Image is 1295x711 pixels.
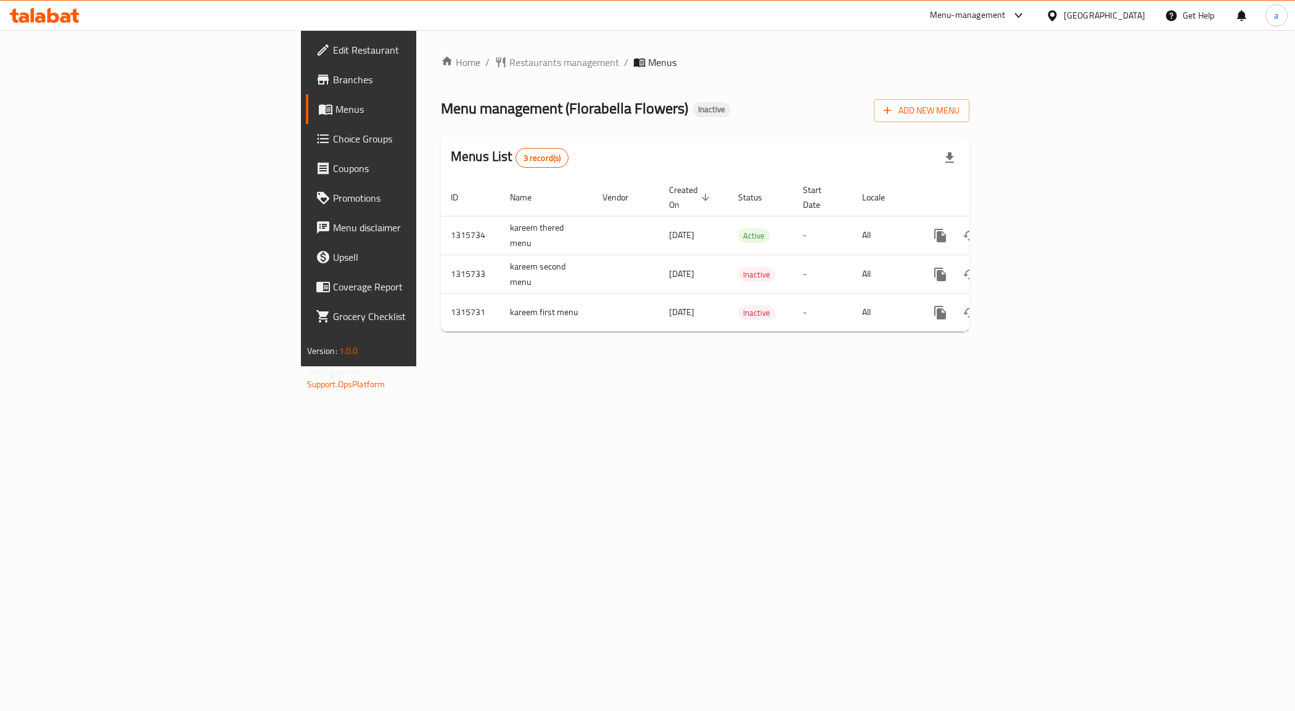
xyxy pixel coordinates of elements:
a: Menus [306,94,517,124]
div: Total records count [516,148,569,168]
a: Edit Restaurant [306,35,517,65]
button: Change Status [955,260,985,289]
span: Created On [669,183,713,212]
div: Menu-management [930,8,1006,23]
span: 1.0.0 [339,343,358,359]
h2: Menus List [451,147,569,168]
th: Actions [916,179,1054,216]
span: Grocery Checklist [333,309,508,324]
button: Change Status [955,298,985,327]
span: Name [510,190,548,205]
td: - [793,255,852,294]
td: kareem thered menu [500,216,593,255]
a: Upsell [306,242,517,272]
span: Inactive [693,104,730,115]
span: Promotions [333,191,508,205]
a: Support.OpsPlatform [307,376,385,392]
td: - [793,216,852,255]
span: Menus [335,102,508,117]
table: enhanced table [441,179,1054,332]
span: Menus [648,55,676,70]
a: Coverage Report [306,272,517,302]
button: Add New Menu [874,99,969,122]
span: Get support on: [307,364,364,380]
span: Active [738,229,770,243]
button: more [926,221,955,250]
span: ID [451,190,474,205]
span: Version: [307,343,337,359]
span: Start Date [803,183,837,212]
a: Choice Groups [306,124,517,154]
span: Status [738,190,778,205]
a: Branches [306,65,517,94]
span: Vendor [602,190,644,205]
span: Coupons [333,161,508,176]
a: Coupons [306,154,517,183]
span: Upsell [333,250,508,265]
li: / [624,55,628,70]
td: kareem second menu [500,255,593,294]
a: Grocery Checklist [306,302,517,331]
span: a [1274,9,1278,22]
span: Choice Groups [333,131,508,146]
td: - [793,294,852,331]
button: more [926,298,955,327]
div: [GEOGRAPHIC_DATA] [1064,9,1145,22]
span: [DATE] [669,227,694,243]
td: All [852,294,916,331]
nav: breadcrumb [441,55,969,70]
div: Active [738,228,770,243]
button: more [926,260,955,289]
td: All [852,216,916,255]
div: Inactive [738,267,775,282]
span: [DATE] [669,304,694,320]
button: Change Status [955,221,985,250]
span: 3 record(s) [516,152,569,164]
span: Edit Restaurant [333,43,508,57]
span: [DATE] [669,266,694,282]
span: Add New Menu [884,103,960,118]
div: Export file [935,143,964,173]
a: Menu disclaimer [306,213,517,242]
div: Inactive [693,102,730,117]
span: Inactive [738,306,775,320]
span: Locale [862,190,901,205]
a: Restaurants management [495,55,619,70]
div: Inactive [738,305,775,320]
span: Coverage Report [333,279,508,294]
td: All [852,255,916,294]
span: Branches [333,72,508,87]
span: Menu disclaimer [333,220,508,235]
span: Restaurants management [509,55,619,70]
span: Inactive [738,268,775,282]
span: Menu management ( Florabella Flowers ) [441,94,688,122]
td: kareem first menu [500,294,593,331]
a: Promotions [306,183,517,213]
